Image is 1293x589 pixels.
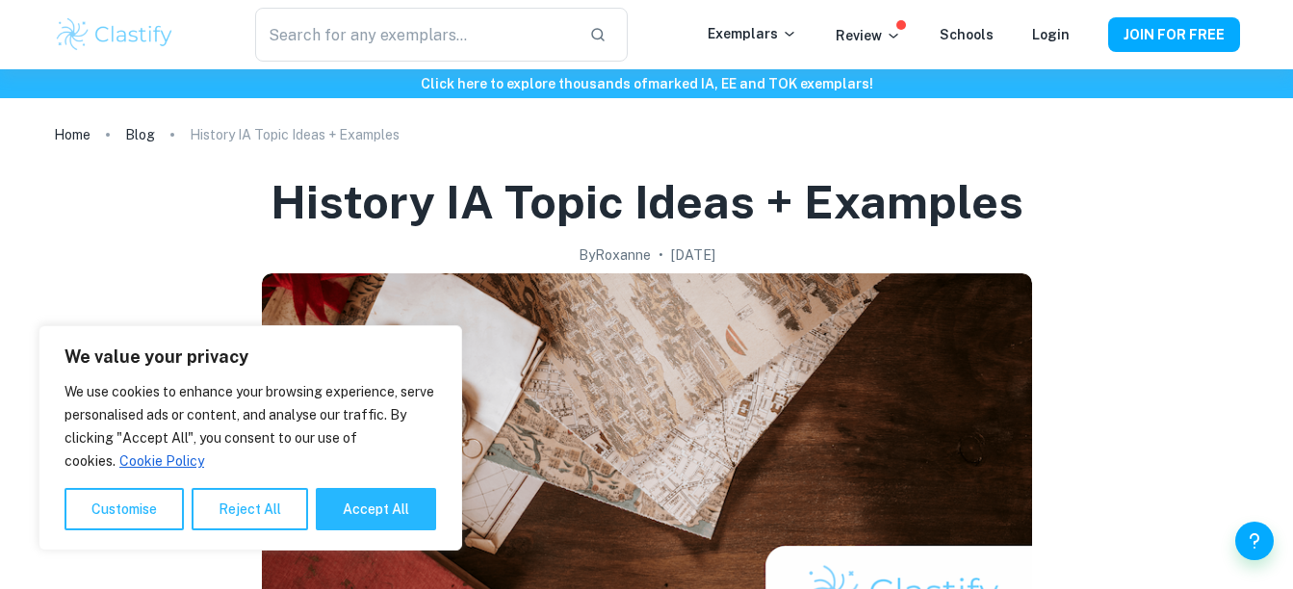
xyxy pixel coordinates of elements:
[125,121,155,148] a: Blog
[271,171,1023,233] h1: History IA Topic Ideas + Examples
[940,27,994,42] a: Schools
[836,25,901,46] p: Review
[192,488,308,530] button: Reject All
[671,244,715,266] h2: [DATE]
[708,23,797,44] p: Exemplars
[190,124,400,145] p: History IA Topic Ideas + Examples
[65,488,184,530] button: Customise
[659,244,663,266] p: •
[54,15,176,54] img: Clastify logo
[579,244,651,266] h2: By Roxanne
[54,121,91,148] a: Home
[316,488,436,530] button: Accept All
[1235,522,1274,560] button: Help and Feedback
[4,73,1289,94] h6: Click here to explore thousands of marked IA, EE and TOK exemplars !
[65,346,436,369] p: We value your privacy
[65,380,436,473] p: We use cookies to enhance your browsing experience, serve personalised ads or content, and analys...
[1032,27,1070,42] a: Login
[255,8,573,62] input: Search for any exemplars...
[118,452,205,470] a: Cookie Policy
[39,325,462,551] div: We value your privacy
[1108,17,1240,52] button: JOIN FOR FREE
